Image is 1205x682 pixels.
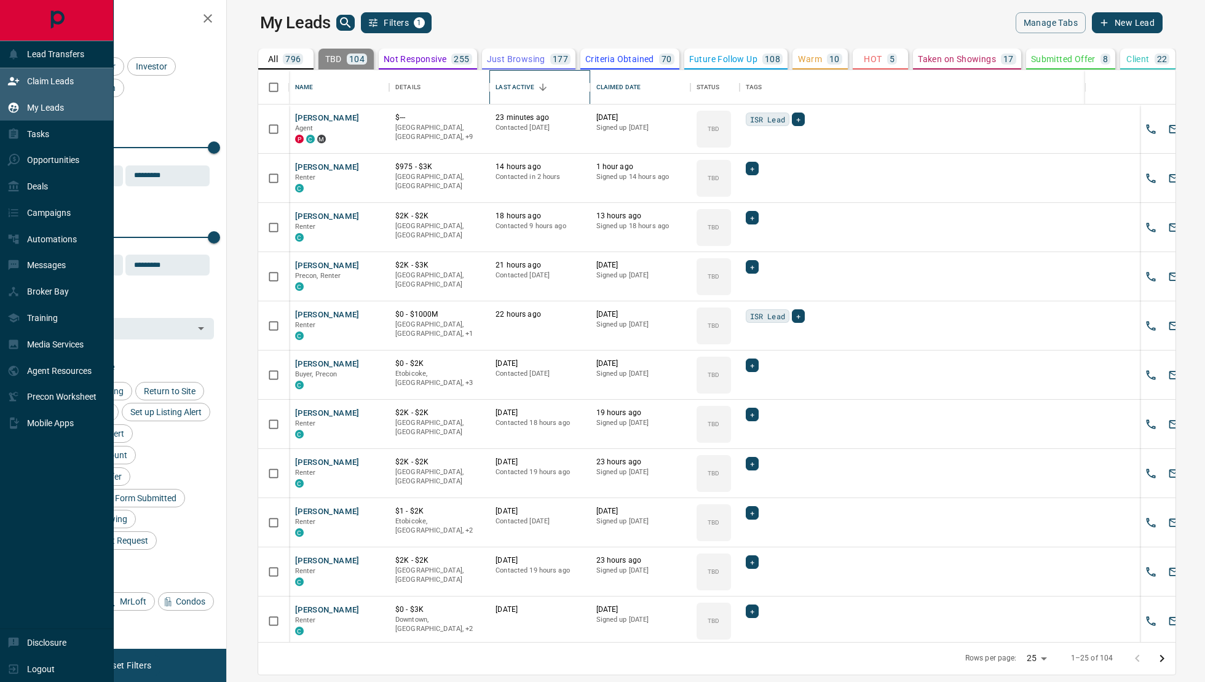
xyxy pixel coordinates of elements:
p: [GEOGRAPHIC_DATA], [GEOGRAPHIC_DATA] [395,221,483,240]
button: [PERSON_NAME] [295,309,360,321]
span: + [750,261,754,273]
svg: Email [1168,517,1180,529]
p: TBD [708,223,719,232]
svg: Email [1168,369,1180,381]
p: Just Browsing [487,55,545,63]
p: HOT [864,55,882,63]
span: + [796,113,800,125]
p: 19 hours ago [596,408,684,418]
svg: Call [1145,566,1157,578]
p: TBD [708,616,719,625]
button: Manage Tabs [1016,12,1086,33]
span: + [750,556,754,568]
p: Warm [798,55,822,63]
p: [DATE] [596,309,684,320]
p: $2K - $2K [395,211,483,221]
svg: Call [1145,517,1157,529]
button: [PERSON_NAME] [295,359,360,370]
p: TBD [708,419,719,429]
button: Email [1165,218,1183,237]
div: + [746,359,759,372]
p: $2K - $2K [395,408,483,418]
button: Email [1165,513,1183,532]
p: Vaughan, Oakville, Oakville, Brampton, Toronto, Brampton, Mississauga, Barrie, Mississauga [395,123,483,142]
button: Call [1142,464,1160,483]
div: + [746,506,759,520]
span: Set up Listing Alert [126,407,206,417]
p: [DATE] [496,506,583,517]
span: + [750,162,754,175]
p: 104 [349,55,365,63]
div: Details [389,70,489,105]
button: Email [1165,464,1183,483]
div: mrloft.ca [317,135,326,143]
p: Contacted 18 hours ago [496,418,583,428]
div: Set up Listing Alert [122,403,210,421]
p: $0 - $1000M [395,309,483,320]
div: Return to Site [135,382,204,400]
p: Submitted Offer [1031,55,1096,63]
svg: Call [1145,615,1157,627]
p: 23 hours ago [596,555,684,566]
div: Details [395,70,421,105]
p: 21 hours ago [496,260,583,271]
div: Claimed Date [596,70,641,105]
span: + [750,408,754,421]
p: Signed up [DATE] [596,320,684,330]
button: Call [1142,268,1160,286]
p: [DATE] [596,260,684,271]
div: Last Active [496,70,534,105]
p: TBD [708,518,719,527]
button: Email [1165,563,1183,581]
button: [PERSON_NAME] [295,506,360,518]
p: All [268,55,278,63]
div: + [746,162,759,175]
p: 23 hours ago [596,457,684,467]
span: Renter [295,469,316,477]
svg: Call [1145,221,1157,234]
div: Name [295,70,314,105]
p: 23 minutes ago [496,113,583,123]
p: Signed up [DATE] [596,517,684,526]
button: Email [1165,317,1183,335]
div: + [792,309,805,323]
span: Renter [295,173,316,181]
span: + [796,310,800,322]
p: TBD [708,124,719,133]
p: Not Responsive [384,55,447,63]
svg: Call [1145,123,1157,135]
h1: My Leads [260,13,331,33]
button: Email [1165,415,1183,434]
p: Signed up 14 hours ago [596,172,684,182]
div: Investor [127,57,176,76]
button: Reset Filters [93,655,159,676]
span: + [750,605,754,617]
p: 17 [1003,55,1014,63]
p: Criteria Obtained [585,55,654,63]
p: Signed up [DATE] [596,418,684,428]
div: property.ca [295,135,304,143]
p: Signed up [DATE] [596,271,684,280]
p: $--- [395,113,483,123]
p: Midtown | Central, Toronto [395,615,483,634]
p: $0 - $3K [395,605,483,615]
svg: Email [1168,271,1180,283]
span: Return to Site [140,386,200,396]
p: $2K - $2K [395,555,483,566]
button: Email [1165,268,1183,286]
div: + [746,211,759,224]
p: 22 [1157,55,1167,63]
p: Contacted [DATE] [496,271,583,280]
p: 22 hours ago [496,309,583,320]
p: Contacted [DATE] [496,369,583,379]
span: Renter [295,321,316,329]
span: Renter [295,567,316,575]
button: Call [1142,169,1160,188]
p: Signed up [DATE] [596,123,684,133]
button: [PERSON_NAME] [295,457,360,469]
svg: Call [1145,320,1157,332]
p: [DATE] [496,457,583,467]
span: Agent [295,124,314,132]
div: Name [289,70,389,105]
span: Renter [295,223,316,231]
